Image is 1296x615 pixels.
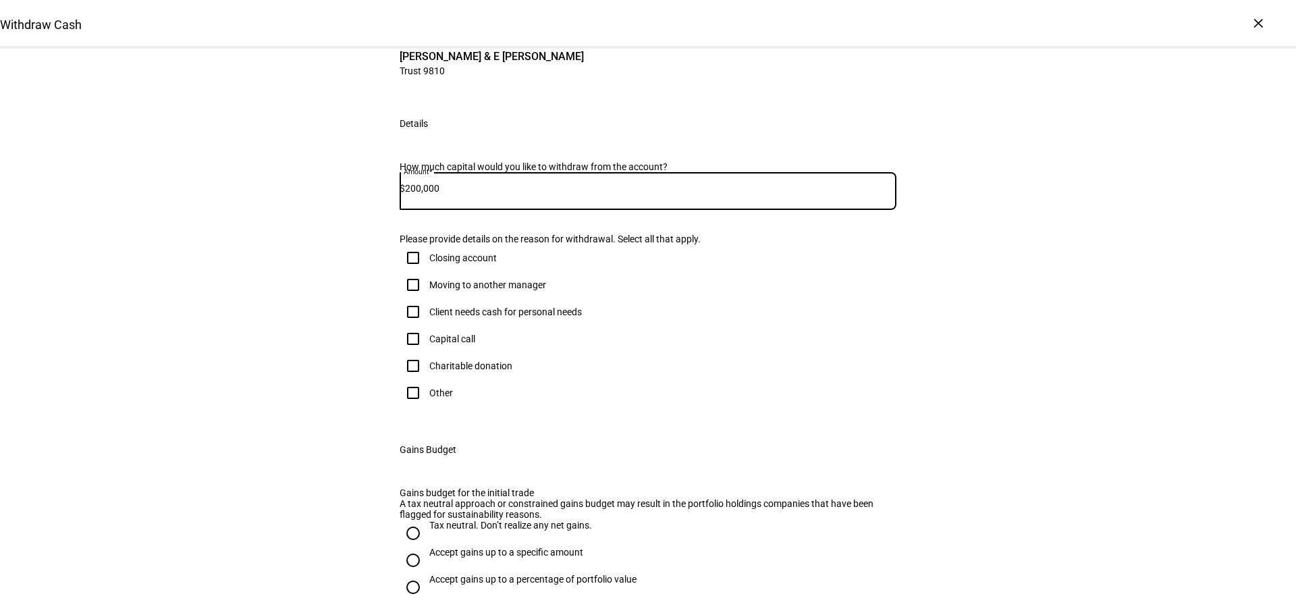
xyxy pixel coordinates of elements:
[429,520,592,531] div: Tax neutral. Don’t realize any net gains.
[429,279,546,290] div: Moving to another manager
[429,574,637,585] div: Accept gains up to a percentage of portfolio value
[429,547,583,558] div: Accept gains up to a specific amount
[429,333,475,344] div: Capital call
[400,49,584,64] span: [PERSON_NAME] & E [PERSON_NAME]
[400,161,896,172] div: How much capital would you like to withdraw from the account?
[400,444,456,455] div: Gains Budget
[400,234,896,244] div: Please provide details on the reason for withdrawal. Select all that apply.
[400,64,584,77] span: Trust 9810
[429,306,582,317] div: Client needs cash for personal needs
[429,252,497,263] div: Closing account
[429,360,512,371] div: Charitable donation
[429,387,453,398] div: Other
[1247,12,1269,34] div: ×
[400,183,405,194] span: $
[400,487,896,498] div: Gains budget for the initial trade
[404,167,432,176] mat-label: Amount*
[400,118,428,129] div: Details
[400,498,896,520] div: A tax neutral approach or constrained gains budget may result in the portfolio holdings companies...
